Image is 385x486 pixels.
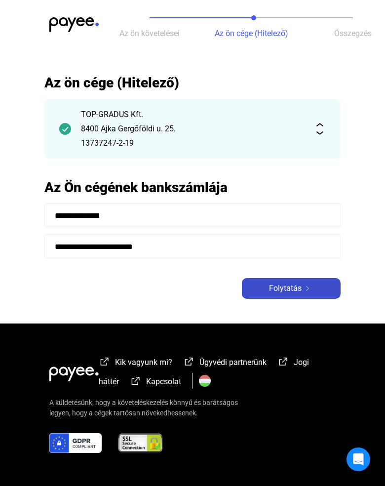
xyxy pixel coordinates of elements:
img: white-payee-white-dot.svg [49,361,99,381]
div: 13737247-2-19 [81,137,304,149]
div: TOP-GRADUS Kft. [81,109,304,121]
a: external-link-whiteKapcsolat [130,378,181,388]
button: Folytatásarrow-right-white [242,278,341,299]
img: payee-logo [49,17,99,32]
img: ssl [117,433,163,453]
div: 8400 Ajka Gergőföldi u. 25. [81,123,304,135]
span: Kapcsolat [146,377,181,386]
img: expand [314,123,326,135]
span: Összegzés [334,29,372,38]
img: external-link-white [99,357,111,366]
img: arrow-right-white [302,286,313,291]
img: gdpr [49,433,102,453]
h2: Az ön cége (Hitelező) [44,74,341,91]
img: checkmark-darker-green-circle [59,123,71,135]
a: external-link-whiteÜgyvédi partnerünk [183,359,267,368]
a: external-link-whiteKik vagyunk mi? [99,359,172,368]
span: Az ön követelései [119,29,180,38]
img: external-link-white [130,376,142,386]
span: Kik vagyunk mi? [115,358,172,367]
h2: Az Ön cégének bankszámlája [44,179,341,196]
span: Az ön cége (Hitelező) [215,29,288,38]
img: HU.svg [199,375,211,387]
span: Folytatás [269,283,302,294]
span: Ügyvédi partnerünk [199,358,267,367]
img: external-link-white [183,357,195,366]
div: Open Intercom Messenger [346,447,370,471]
img: external-link-white [277,357,289,366]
